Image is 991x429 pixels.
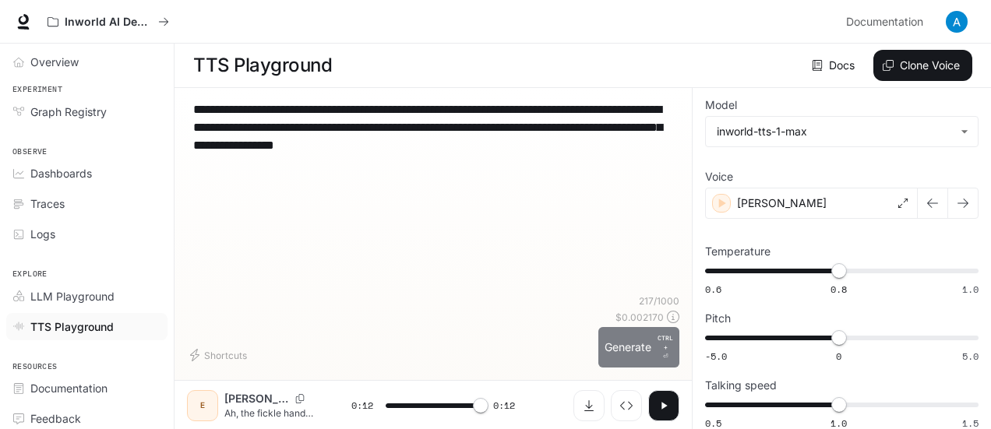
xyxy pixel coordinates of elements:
[224,406,314,420] p: Ah, the fickle hand of fate strikes again. Don’t let it dampen your spirit; even the best players...
[30,226,55,242] span: Logs
[737,195,827,211] p: [PERSON_NAME]
[705,171,733,182] p: Voice
[941,6,972,37] button: User avatar
[611,390,642,421] button: Inspect
[705,100,737,111] p: Model
[836,350,841,363] span: 0
[705,313,731,324] p: Pitch
[493,398,515,413] span: 0:12
[658,333,673,361] p: ⏎
[30,410,81,427] span: Feedback
[846,12,923,32] span: Documentation
[30,380,108,396] span: Documentation
[962,283,979,296] span: 1.0
[224,391,289,406] p: [PERSON_NAME]
[6,48,168,76] a: Overview
[6,374,168,402] a: Documentation
[598,327,679,367] button: GenerateCTRL +⏎
[30,104,107,120] span: Graph Registry
[289,394,311,403] button: Copy Voice ID
[30,288,115,304] span: LLM Playground
[962,350,979,363] span: 5.0
[658,333,673,352] p: CTRL +
[705,350,727,363] span: -5.0
[6,190,168,217] a: Traces
[6,160,168,187] a: Dashboards
[351,398,373,413] span: 0:12
[65,16,152,29] p: Inworld AI Demos
[6,313,168,340] a: TTS Playground
[30,195,65,212] span: Traces
[190,393,215,418] div: E
[6,283,168,310] a: LLM Playground
[187,343,253,367] button: Shortcuts
[705,246,771,257] p: Temperature
[193,50,332,81] h1: TTS Playground
[6,98,168,125] a: Graph Registry
[30,165,92,181] span: Dashboards
[6,220,168,248] a: Logs
[809,50,861,81] a: Docs
[30,54,79,70] span: Overview
[717,124,953,139] div: inworld-tts-1-max
[840,6,935,37] a: Documentation
[573,390,605,421] button: Download audio
[30,318,114,335] span: TTS Playground
[831,283,847,296] span: 0.8
[705,380,777,391] p: Talking speed
[41,6,176,37] button: All workspaces
[946,11,968,33] img: User avatar
[873,50,972,81] button: Clone Voice
[706,117,978,146] div: inworld-tts-1-max
[705,283,721,296] span: 0.6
